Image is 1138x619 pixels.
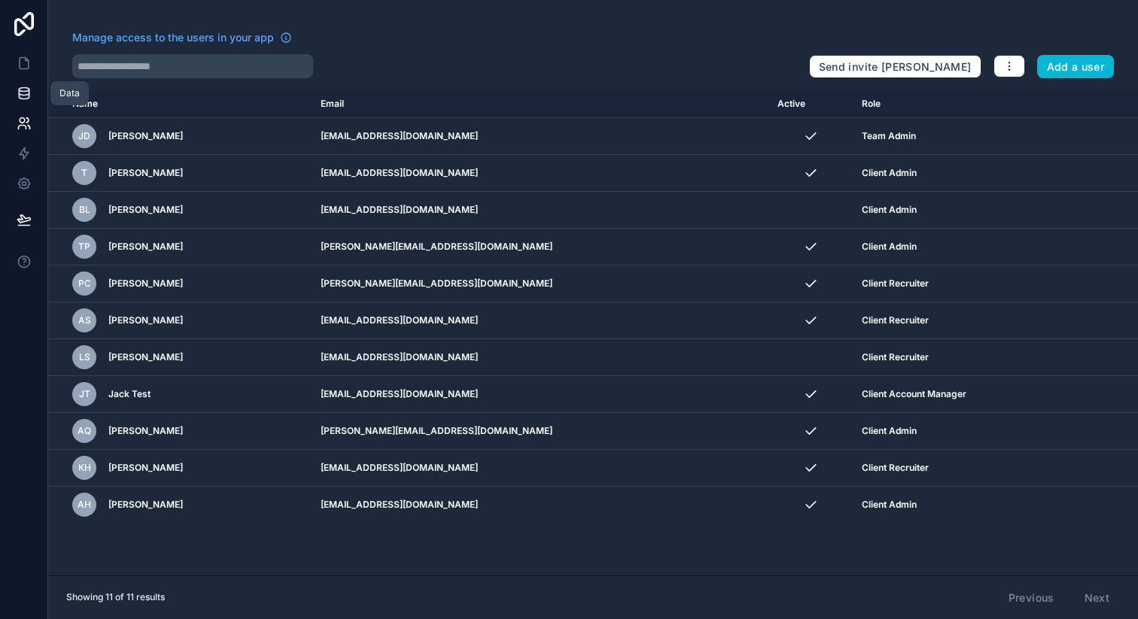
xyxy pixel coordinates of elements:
[72,30,274,45] span: Manage access to the users in your app
[72,30,292,45] a: Manage access to the users in your app
[312,450,769,487] td: [EMAIL_ADDRESS][DOMAIN_NAME]
[862,314,929,326] span: Client Recruiter
[108,130,183,142] span: [PERSON_NAME]
[79,204,90,216] span: BL
[108,204,183,216] span: [PERSON_NAME]
[312,192,769,229] td: [EMAIL_ADDRESS][DOMAIN_NAME]
[809,55,981,79] button: Send invite [PERSON_NAME]
[862,425,917,437] span: Client Admin
[862,130,916,142] span: Team Admin
[862,388,966,400] span: Client Account Manager
[78,499,91,511] span: AH
[66,591,165,603] span: Showing 11 of 11 results
[312,302,769,339] td: [EMAIL_ADDRESS][DOMAIN_NAME]
[862,204,917,216] span: Client Admin
[862,499,917,511] span: Client Admin
[78,278,91,290] span: PC
[312,90,769,118] th: Email
[853,90,1077,118] th: Role
[312,229,769,266] td: [PERSON_NAME][EMAIL_ADDRESS][DOMAIN_NAME]
[108,425,183,437] span: [PERSON_NAME]
[108,241,183,253] span: [PERSON_NAME]
[81,167,87,179] span: T
[108,462,183,474] span: [PERSON_NAME]
[78,241,90,253] span: TP
[768,90,853,118] th: Active
[108,167,183,179] span: [PERSON_NAME]
[862,167,917,179] span: Client Admin
[862,241,917,253] span: Client Admin
[312,118,769,155] td: [EMAIL_ADDRESS][DOMAIN_NAME]
[78,314,91,326] span: AS
[862,278,929,290] span: Client Recruiter
[79,351,90,363] span: LS
[108,278,183,290] span: [PERSON_NAME]
[78,425,91,437] span: AQ
[108,388,151,400] span: Jack Test
[312,413,769,450] td: [PERSON_NAME][EMAIL_ADDRESS][DOMAIN_NAME]
[862,351,929,363] span: Client Recruiter
[48,90,1138,575] div: scrollable content
[312,487,769,523] td: [EMAIL_ADDRESS][DOMAIN_NAME]
[312,266,769,302] td: [PERSON_NAME][EMAIL_ADDRESS][DOMAIN_NAME]
[1037,55,1115,79] button: Add a user
[108,314,183,326] span: [PERSON_NAME]
[59,87,80,99] div: Data
[48,90,312,118] th: Name
[312,376,769,413] td: [EMAIL_ADDRESS][DOMAIN_NAME]
[312,155,769,192] td: [EMAIL_ADDRESS][DOMAIN_NAME]
[78,462,91,474] span: KH
[108,351,183,363] span: [PERSON_NAME]
[312,339,769,376] td: [EMAIL_ADDRESS][DOMAIN_NAME]
[862,462,929,474] span: Client Recruiter
[78,130,90,142] span: JD
[79,388,90,400] span: JT
[108,499,183,511] span: [PERSON_NAME]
